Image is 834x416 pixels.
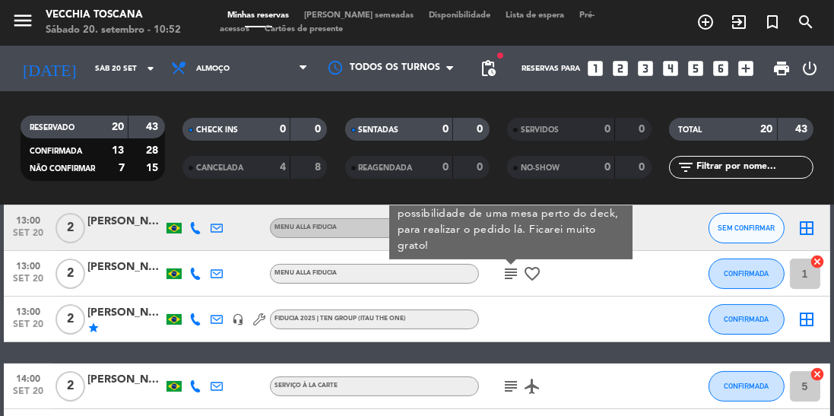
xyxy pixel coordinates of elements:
[724,269,769,278] span: CONFIRMADA
[55,304,85,335] span: 2
[521,164,560,172] span: NO-SHOW
[711,59,731,78] i: looks_6
[9,369,47,386] span: 14:00
[604,162,610,173] strong: 0
[119,163,125,173] strong: 7
[479,59,497,78] span: pending_actions
[274,383,338,389] span: Serviço à la carte
[678,126,702,134] span: TOTAL
[9,386,47,404] span: set 20
[585,59,605,78] i: looks_one
[736,59,756,78] i: add_box
[87,371,163,389] div: [PERSON_NAME] e [PERSON_NAME]
[502,377,520,395] i: subject
[9,256,47,274] span: 13:00
[196,164,243,172] span: CANCELADA
[196,126,238,134] span: CHECK INS
[46,8,181,23] div: Vecchia Toscana
[696,13,715,31] i: add_circle_outline
[9,211,47,228] span: 13:00
[296,11,421,20] span: [PERSON_NAME] semeadas
[523,265,541,283] i: favorite_border
[610,59,630,78] i: looks_two
[359,164,413,172] span: REAGENDADA
[604,124,610,135] strong: 0
[801,59,819,78] i: power_settings_new
[141,59,160,78] i: arrow_drop_down
[477,124,486,135] strong: 0
[9,302,47,319] span: 13:00
[636,59,655,78] i: looks_3
[9,228,47,246] span: set 20
[87,304,163,322] div: [PERSON_NAME]
[87,213,163,230] div: [PERSON_NAME]
[724,315,769,323] span: CONFIRMADA
[718,224,775,232] span: SEM CONFIRMAR
[257,25,350,33] span: Cartões de presente
[274,224,337,230] span: Menu alla Fiducia
[761,124,773,135] strong: 20
[280,162,286,173] strong: 4
[146,163,161,173] strong: 15
[523,377,541,395] i: airplanemode_active
[498,11,572,20] span: Lista de espera
[810,367,826,382] i: cancel
[146,145,161,156] strong: 28
[730,13,748,31] i: exit_to_app
[87,322,100,334] i: star
[442,162,449,173] strong: 0
[522,65,580,73] span: Reservas para
[797,13,815,31] i: search
[280,124,286,135] strong: 0
[797,46,823,91] div: LOG OUT
[30,165,95,173] span: NÃO CONFIRMAR
[30,148,82,155] span: CONFIRMADA
[315,162,324,173] strong: 8
[763,13,782,31] i: turned_in_not
[55,259,85,289] span: 2
[146,122,161,132] strong: 43
[798,310,817,329] i: border_all
[55,371,85,402] span: 2
[112,145,124,156] strong: 13
[686,59,706,78] i: looks_5
[11,9,34,37] button: menu
[11,9,34,32] i: menu
[639,124,648,135] strong: 0
[496,51,505,60] span: fiber_manual_record
[772,59,791,78] span: print
[359,126,399,134] span: SENTADAS
[709,259,785,289] button: CONFIRMADA
[30,124,75,132] span: RESERVADO
[677,158,695,176] i: filter_list
[55,213,85,243] span: 2
[695,159,813,176] input: Filtrar por nome...
[798,219,817,237] i: border_all
[220,11,296,20] span: Minhas reservas
[724,382,769,390] span: CONFIRMADA
[477,162,486,173] strong: 0
[274,316,406,322] span: Fiducia 2025 | TEN GROUP (ITAU THE ONE)
[87,259,163,276] div: [PERSON_NAME]
[709,371,785,402] button: CONFIRMADA
[521,126,559,134] span: SERVIDOS
[11,52,87,84] i: [DATE]
[274,270,337,276] span: Menu alla Fiducia
[421,11,498,20] span: Disponibilidade
[9,319,47,337] span: set 20
[795,124,810,135] strong: 43
[442,124,449,135] strong: 0
[112,122,124,132] strong: 20
[810,254,826,269] i: cancel
[709,213,785,243] button: SEM CONFIRMAR
[232,313,244,325] i: headset_mic
[315,124,324,135] strong: 0
[639,162,648,173] strong: 0
[502,265,520,283] i: subject
[46,23,181,38] div: Sábado 20. setembro - 10:52
[661,59,680,78] i: looks_4
[196,65,230,73] span: Almoço
[709,304,785,335] button: CONFIRMADA
[9,274,47,291] span: set 20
